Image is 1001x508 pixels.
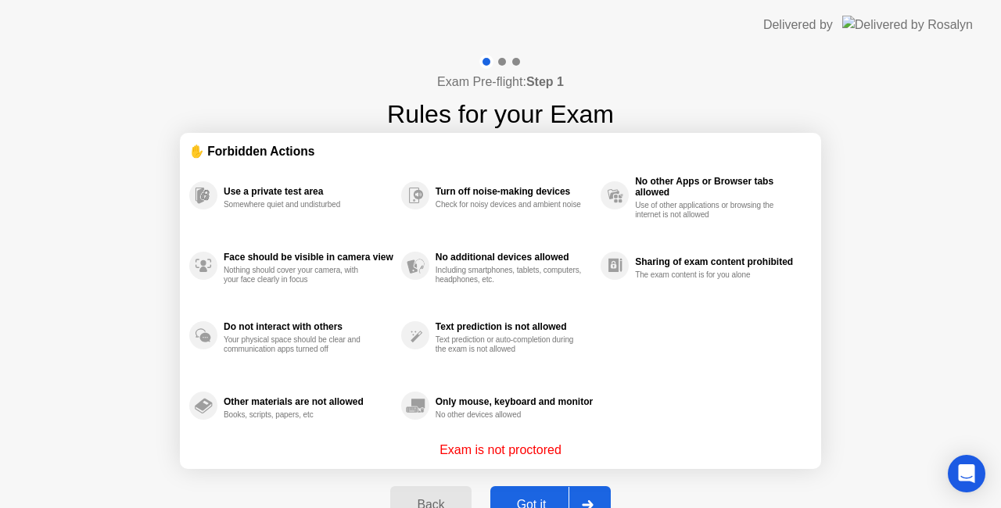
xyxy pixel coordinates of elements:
[436,186,593,197] div: Turn off noise-making devices
[224,186,393,197] div: Use a private test area
[224,266,371,284] div: Nothing should cover your camera, with your face clearly in focus
[436,396,593,407] div: Only mouse, keyboard and monitor
[436,252,593,263] div: No additional devices allowed
[387,95,614,133] h1: Rules for your Exam
[436,266,583,284] div: Including smartphones, tablets, computers, headphones, etc.
[440,441,561,460] p: Exam is not proctored
[948,455,985,492] div: Open Intercom Messenger
[224,321,393,332] div: Do not interact with others
[224,335,371,354] div: Your physical space should be clear and communication apps turned off
[437,73,564,91] h4: Exam Pre-flight:
[763,16,833,34] div: Delivered by
[224,252,393,263] div: Face should be visible in camera view
[842,16,973,34] img: Delivered by Rosalyn
[224,200,371,209] div: Somewhere quiet and undisturbed
[189,142,812,160] div: ✋ Forbidden Actions
[526,75,564,88] b: Step 1
[635,201,783,220] div: Use of other applications or browsing the internet is not allowed
[436,200,583,209] div: Check for noisy devices and ambient noise
[635,176,804,198] div: No other Apps or Browser tabs allowed
[436,410,583,420] div: No other devices allowed
[635,270,783,280] div: The exam content is for you alone
[436,335,583,354] div: Text prediction or auto-completion during the exam is not allowed
[224,410,371,420] div: Books, scripts, papers, etc
[635,256,804,267] div: Sharing of exam content prohibited
[436,321,593,332] div: Text prediction is not allowed
[224,396,393,407] div: Other materials are not allowed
